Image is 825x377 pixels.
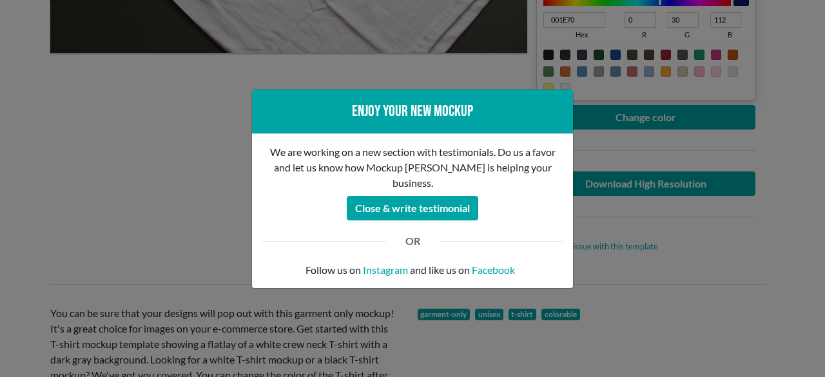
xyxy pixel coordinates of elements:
p: We are working on a new section with testimonials. Do us a favor and let us know how Mockup [PERS... [262,144,563,191]
p: Follow us on and like us on [262,262,563,278]
button: Close & write testimonial [347,196,478,220]
a: Facebook [472,262,515,278]
div: OR [396,233,430,249]
a: Close & write testimonial [347,198,478,210]
a: Instagram [363,262,408,278]
div: Enjoy your new mockup [262,100,563,123]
